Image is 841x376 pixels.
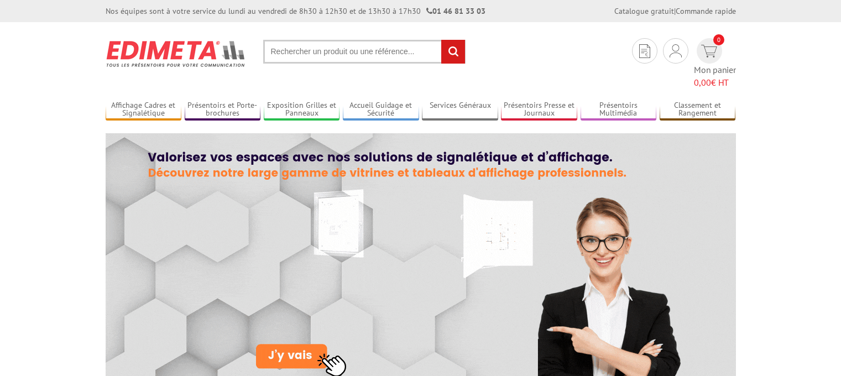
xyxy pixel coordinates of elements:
[701,45,717,58] img: devis rapide
[581,101,657,119] a: Présentoirs Multimédia
[639,44,650,58] img: devis rapide
[422,101,498,119] a: Services Généraux
[263,40,466,64] input: Rechercher un produit ou une référence...
[614,6,736,17] div: |
[694,77,711,88] span: 0,00
[264,101,340,119] a: Exposition Grilles et Panneaux
[670,44,682,58] img: devis rapide
[185,101,261,119] a: Présentoirs et Porte-brochures
[106,101,182,119] a: Affichage Cadres et Signalétique
[614,6,674,16] a: Catalogue gratuit
[676,6,736,16] a: Commande rapide
[694,76,736,89] span: € HT
[441,40,465,64] input: rechercher
[694,38,736,89] a: devis rapide 0 Mon panier 0,00€ HT
[660,101,736,119] a: Classement et Rangement
[106,33,247,74] img: Présentoir, panneau, stand - Edimeta - PLV, affichage, mobilier bureau, entreprise
[343,101,419,119] a: Accueil Guidage et Sécurité
[501,101,577,119] a: Présentoirs Presse et Journaux
[426,6,485,16] strong: 01 46 81 33 03
[713,34,724,45] span: 0
[106,6,485,17] div: Nos équipes sont à votre service du lundi au vendredi de 8h30 à 12h30 et de 13h30 à 17h30
[694,64,736,89] span: Mon panier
